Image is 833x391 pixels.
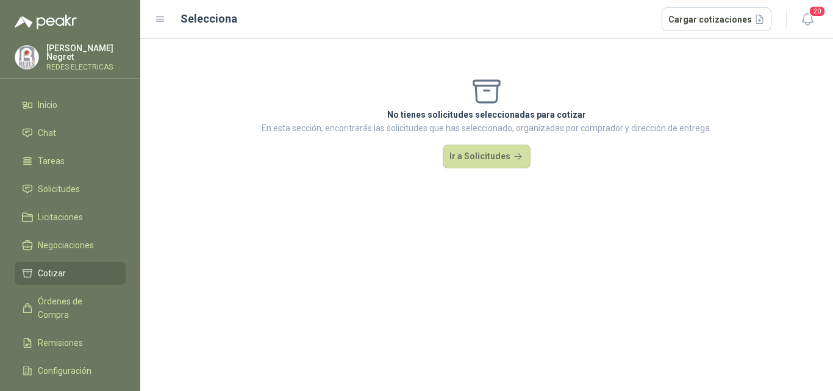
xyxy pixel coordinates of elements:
[15,234,126,257] a: Negociaciones
[15,178,126,201] a: Solicitudes
[15,290,126,326] a: Órdenes de Compra
[38,126,56,140] span: Chat
[46,44,126,61] p: [PERSON_NAME] Negret
[662,7,772,32] button: Cargar cotizaciones
[181,10,237,27] h2: Selecciona
[46,63,126,71] p: REDES ELECTRICAS
[38,364,91,378] span: Configuración
[15,121,126,145] a: Chat
[15,149,126,173] a: Tareas
[15,206,126,229] a: Licitaciones
[796,9,818,30] button: 20
[38,336,83,350] span: Remisiones
[38,154,65,168] span: Tareas
[15,46,38,69] img: Company Logo
[38,98,57,112] span: Inicio
[15,15,77,29] img: Logo peakr
[38,267,66,280] span: Cotizar
[262,121,712,135] p: En esta sección, encontrarás las solicitudes que has seleccionado, organizadas por comprador y di...
[809,5,826,17] span: 20
[38,295,114,321] span: Órdenes de Compra
[15,331,126,354] a: Remisiones
[38,210,83,224] span: Licitaciones
[15,359,126,382] a: Configuración
[262,108,712,121] p: No tienes solicitudes seleccionadas para cotizar
[15,262,126,285] a: Cotizar
[38,239,94,252] span: Negociaciones
[38,182,80,196] span: Solicitudes
[15,93,126,117] a: Inicio
[443,145,531,169] button: Ir a Solicitudes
